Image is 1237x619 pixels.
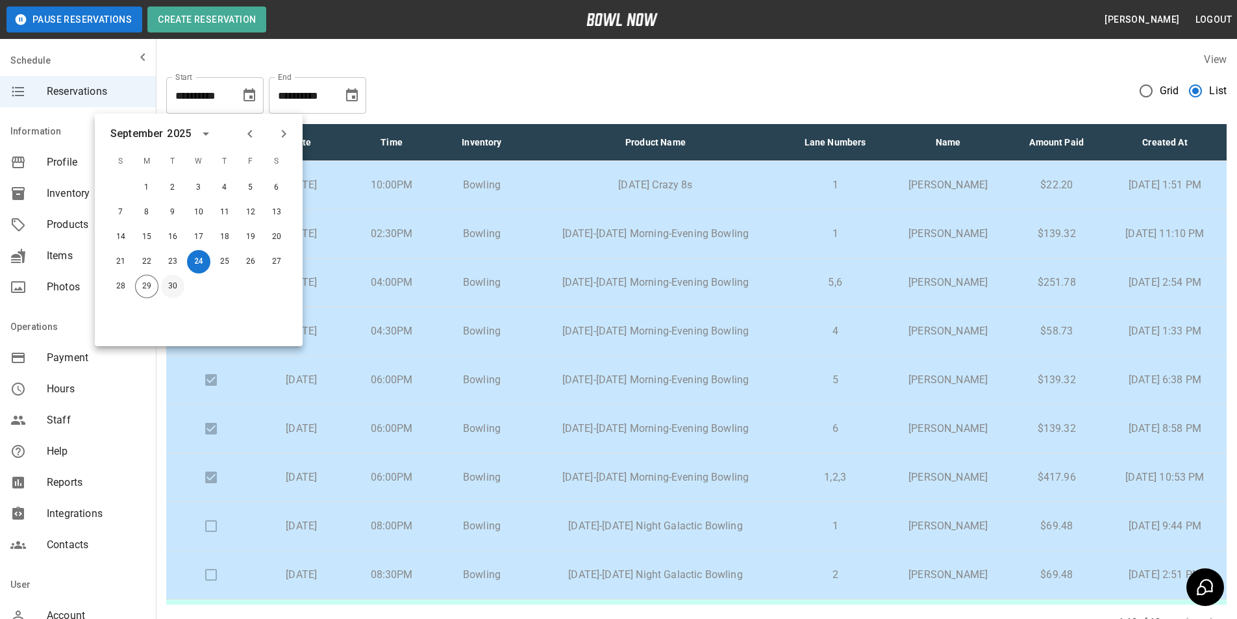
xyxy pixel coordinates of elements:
[47,412,145,428] span: Staff
[795,177,876,193] p: 1
[110,126,163,142] div: September
[447,421,517,436] p: Bowling
[357,226,427,242] p: 02:30PM
[357,421,427,436] p: 06:00PM
[239,176,262,199] button: Sep 5, 2025
[265,149,288,175] span: S
[267,567,336,583] p: [DATE]
[147,6,266,32] button: Create Reservation
[135,176,158,199] button: Sep 1, 2025
[537,372,773,388] p: [DATE]-[DATE] Morning-Evening Bowling
[109,201,132,224] button: Sep 7, 2025
[357,372,427,388] p: 06:00PM
[1209,83,1227,99] span: List
[195,123,217,145] button: calendar view is open, switch to year view
[795,275,876,290] p: 5,6
[47,279,145,295] span: Photos
[437,124,527,161] th: Inventory
[187,225,210,249] button: Sep 17, 2025
[897,275,1000,290] p: [PERSON_NAME]
[265,201,288,224] button: Sep 13, 2025
[109,225,132,249] button: Sep 14, 2025
[795,567,876,583] p: 2
[1021,421,1093,436] p: $139.32
[239,149,262,175] span: F
[47,381,145,397] span: Hours
[47,537,145,553] span: Contacts
[886,124,1010,161] th: Name
[795,518,876,534] p: 1
[795,470,876,485] p: 1,2,3
[447,177,517,193] p: Bowling
[135,225,158,249] button: Sep 15, 2025
[265,250,288,273] button: Sep 27, 2025
[109,149,132,175] span: S
[537,275,773,290] p: [DATE]-[DATE] Morning-Evening Bowling
[135,149,158,175] span: M
[213,225,236,249] button: Sep 18, 2025
[6,6,142,32] button: Pause Reservations
[447,470,517,485] p: Bowling
[47,475,145,490] span: Reports
[1114,323,1216,339] p: [DATE] 1:33 PM
[267,518,336,534] p: [DATE]
[47,186,145,201] span: Inventory
[187,201,210,224] button: Sep 10, 2025
[347,124,437,161] th: Time
[537,226,773,242] p: [DATE]-[DATE] Morning-Evening Bowling
[267,421,336,436] p: [DATE]
[1114,421,1216,436] p: [DATE] 8:58 PM
[795,323,876,339] p: 4
[1021,323,1093,339] p: $58.73
[47,248,145,264] span: Items
[47,350,145,366] span: Payment
[1114,567,1216,583] p: [DATE] 2:51 PM
[1190,8,1237,32] button: Logout
[161,250,184,273] button: Sep 23, 2025
[1021,372,1093,388] p: $139.32
[339,82,365,108] button: Choose date, selected date is Nov 30, 2025
[357,518,427,534] p: 08:00PM
[267,372,336,388] p: [DATE]
[357,323,427,339] p: 04:30PM
[795,421,876,436] p: 6
[265,176,288,199] button: Sep 6, 2025
[1021,177,1093,193] p: $22.20
[537,518,773,534] p: [DATE]-[DATE] Night Galactic Bowling
[1021,567,1093,583] p: $69.48
[1021,470,1093,485] p: $417.96
[265,225,288,249] button: Sep 20, 2025
[236,82,262,108] button: Choose date, selected date is Sep 24, 2025
[357,275,427,290] p: 04:00PM
[537,470,773,485] p: [DATE]-[DATE] Morning-Evening Bowling
[47,444,145,459] span: Help
[447,275,517,290] p: Bowling
[897,518,1000,534] p: [PERSON_NAME]
[537,323,773,339] p: [DATE]-[DATE] Morning-Evening Bowling
[1204,53,1227,66] label: View
[897,567,1000,583] p: [PERSON_NAME]
[447,372,517,388] p: Bowling
[897,177,1000,193] p: [PERSON_NAME]
[795,372,876,388] p: 5
[267,470,336,485] p: [DATE]
[1010,124,1103,161] th: Amount Paid
[1114,275,1216,290] p: [DATE] 2:54 PM
[1021,226,1093,242] p: $139.32
[897,323,1000,339] p: [PERSON_NAME]
[357,177,427,193] p: 10:00PM
[161,176,184,199] button: Sep 2, 2025
[213,176,236,199] button: Sep 4, 2025
[167,126,191,142] div: 2025
[187,250,210,273] button: Sep 24, 2025
[239,250,262,273] button: Sep 26, 2025
[897,421,1000,436] p: [PERSON_NAME]
[213,149,236,175] span: T
[47,155,145,170] span: Profile
[213,201,236,224] button: Sep 11, 2025
[537,177,773,193] p: [DATE] Crazy 8s
[537,421,773,436] p: [DATE]-[DATE] Morning-Evening Bowling
[109,275,132,298] button: Sep 28, 2025
[47,506,145,522] span: Integrations
[527,124,784,161] th: Product Name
